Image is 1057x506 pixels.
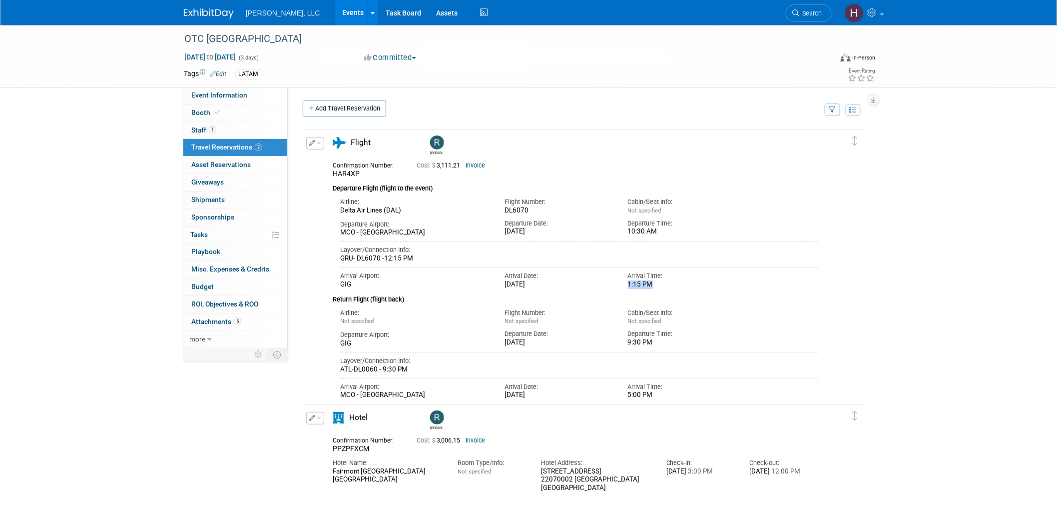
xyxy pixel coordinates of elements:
[505,219,613,228] div: Departure Date:
[466,437,485,444] a: Invoice
[458,458,526,467] div: Room Type/Info:
[183,87,287,104] a: Event Information
[333,159,402,169] div: Confirmation Number:
[628,227,736,236] div: 10:30 AM
[430,410,444,424] img: Rodolfo Querales
[191,213,234,221] span: Sponsorships
[799,9,822,17] span: Search
[687,467,713,475] span: 3:00 PM
[333,467,443,484] div: Fairmont [GEOGRAPHIC_DATA] [GEOGRAPHIC_DATA]
[829,107,836,113] i: Filter by Traveler
[181,30,817,48] div: OTC [GEOGRAPHIC_DATA]
[340,197,490,206] div: Airline:
[750,458,818,467] div: Check-out:
[628,317,661,324] span: Not specified
[333,412,344,423] i: Hotel
[183,331,287,348] a: more
[430,424,443,430] div: Rodolfo Querales
[333,434,402,444] div: Confirmation Number:
[267,348,288,361] td: Toggle Event Tabs
[505,280,613,289] div: [DATE]
[183,191,287,208] a: Shipments
[417,162,464,169] span: 3,111.21
[183,156,287,173] a: Asset Reservations
[628,308,736,317] div: Cabin/Seat Info:
[191,300,258,308] span: ROI, Objectives & ROO
[505,206,613,215] div: DL6070
[458,468,491,475] span: Not specified
[191,143,262,151] span: Travel Reservations
[333,289,818,304] div: Return Flight (flight back)
[848,68,875,73] div: Event Rating
[340,317,374,324] span: Not specified
[773,52,876,67] div: Event Format
[183,226,287,243] a: Tasks
[505,329,613,338] div: Departure Date:
[505,391,613,399] div: [DATE]
[340,245,818,254] div: Layover/Connection Info:
[210,70,226,77] a: Edit
[333,137,346,148] i: Flight
[191,282,214,290] span: Budget
[428,135,445,155] div: Rodolfo Querales
[628,391,736,399] div: 5:00 PM
[191,178,224,186] span: Giveaways
[255,143,262,151] span: 2
[628,329,736,338] div: Departure Time:
[505,382,613,391] div: Arrival Date:
[750,467,818,476] div: [DATE]
[183,313,287,330] a: Attachments5
[417,162,437,169] span: Cost: $
[340,330,490,339] div: Departure Airport:
[853,136,858,146] i: Click and drag to move item
[505,338,613,347] div: [DATE]
[505,317,538,324] span: Not specified
[191,108,222,116] span: Booth
[340,271,490,280] div: Arrival Airport:
[209,126,216,133] span: 1
[238,54,259,61] span: (3 days)
[183,209,287,226] a: Sponsorships
[191,91,247,99] span: Event Information
[215,109,220,115] i: Booth reservation complete
[340,391,490,399] div: MCO - [GEOGRAPHIC_DATA]
[666,458,735,467] div: Check-in:
[349,413,368,422] span: Hotel
[340,365,818,374] div: ATL-DL0060 - 9:30 PM
[183,139,287,156] a: Travel Reservations2
[340,280,490,289] div: GIG
[183,104,287,121] a: Booth
[189,335,205,343] span: more
[628,219,736,228] div: Departure Time:
[417,437,437,444] span: Cost: $
[235,69,261,79] div: LATAM
[184,68,226,80] td: Tags
[845,3,864,22] img: Hannah Mulholland
[191,160,251,168] span: Asset Reservations
[666,467,735,476] div: [DATE]
[466,162,485,169] a: Invoice
[430,149,443,155] div: Rodolfo Querales
[191,265,269,273] span: Misc. Expenses & Credits
[340,254,818,263] div: GRU- DL6070 -12:15 PM
[505,197,613,206] div: Flight Number:
[191,247,220,255] span: Playbook
[841,53,851,61] img: Format-Inperson.png
[250,348,267,361] td: Personalize Event Tab Strip
[333,458,443,467] div: Hotel Name:
[628,382,736,391] div: Arrival Time:
[351,138,371,147] span: Flight
[183,122,287,139] a: Staff1
[541,467,651,492] div: [STREET_ADDRESS] 22070002 [GEOGRAPHIC_DATA] [GEOGRAPHIC_DATA]
[333,169,360,177] span: HAR4XP
[628,207,661,214] span: Not specified
[340,220,490,229] div: Departure Airport:
[303,100,386,116] a: Add Travel Reservation
[340,228,490,237] div: MCO - [GEOGRAPHIC_DATA]
[246,9,320,17] span: [PERSON_NAME], LLC
[184,52,236,61] span: [DATE] [DATE]
[505,227,613,236] div: [DATE]
[183,278,287,295] a: Budget
[340,308,490,317] div: Airline:
[628,271,736,280] div: Arrival Time:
